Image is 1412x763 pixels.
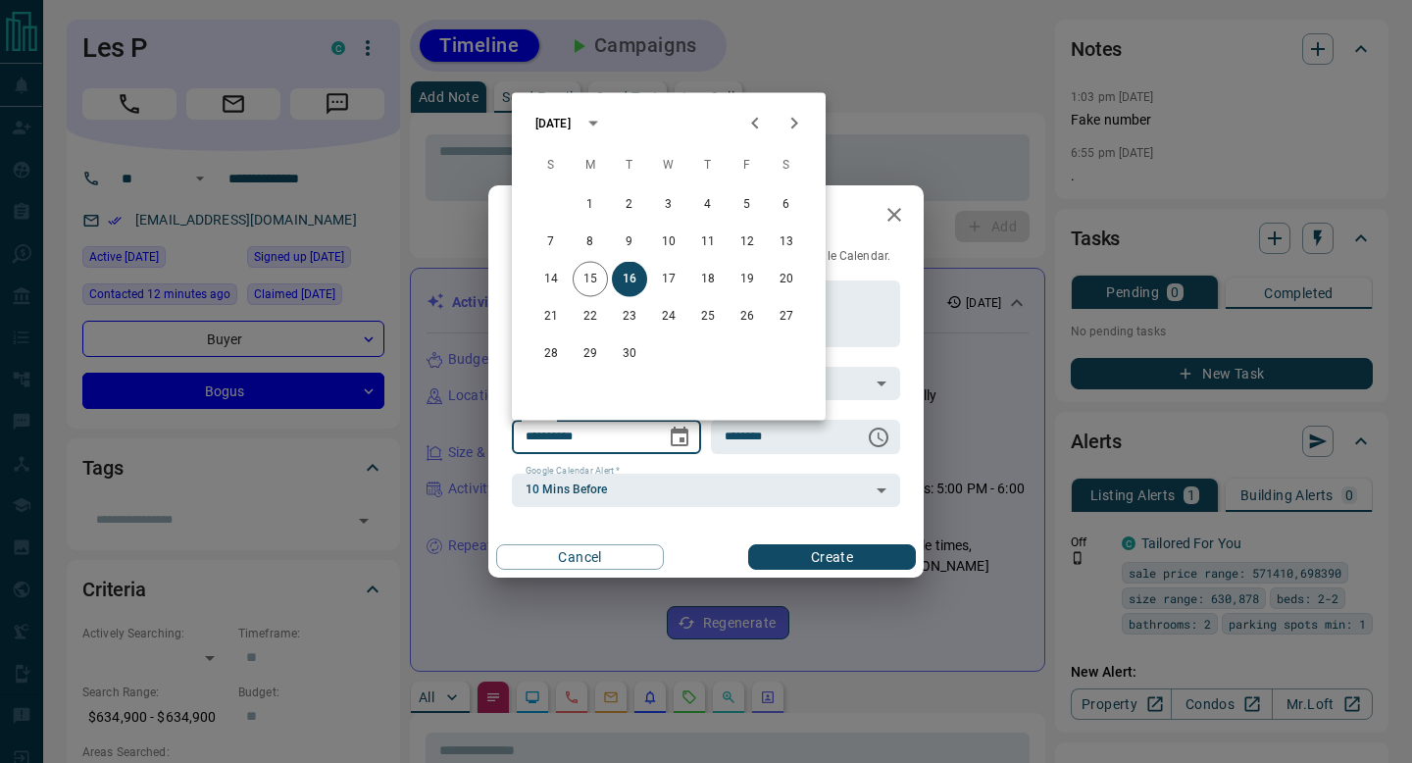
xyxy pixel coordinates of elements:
[769,187,804,223] button: 6
[573,187,608,223] button: 1
[577,107,610,140] button: calendar view is open, switch to year view
[690,146,726,185] span: Thursday
[573,299,608,334] button: 22
[612,146,647,185] span: Tuesday
[651,187,686,223] button: 3
[735,104,775,143] button: Previous month
[533,146,569,185] span: Sunday
[769,225,804,260] button: 13
[769,146,804,185] span: Saturday
[730,146,765,185] span: Friday
[612,262,647,297] button: 16
[533,299,569,334] button: 21
[612,225,647,260] button: 9
[775,104,814,143] button: Next month
[573,336,608,372] button: 29
[769,299,804,334] button: 27
[573,225,608,260] button: 8
[533,262,569,297] button: 14
[651,146,686,185] span: Wednesday
[533,225,569,260] button: 7
[496,544,664,570] button: Cancel
[769,262,804,297] button: 20
[533,336,569,372] button: 28
[690,187,726,223] button: 4
[730,225,765,260] button: 12
[526,465,620,478] label: Google Calendar Alert
[573,146,608,185] span: Monday
[690,262,726,297] button: 18
[730,262,765,297] button: 19
[573,262,608,297] button: 15
[690,299,726,334] button: 25
[512,474,900,507] div: 10 Mins Before
[651,225,686,260] button: 10
[660,418,699,457] button: Choose date, selected date is Sep 16, 2025
[535,115,571,132] div: [DATE]
[488,185,620,248] h2: New Task
[651,262,686,297] button: 17
[651,299,686,334] button: 24
[748,544,916,570] button: Create
[612,336,647,372] button: 30
[730,187,765,223] button: 5
[612,187,647,223] button: 2
[859,418,898,457] button: Choose time, selected time is 6:00 AM
[730,299,765,334] button: 26
[690,225,726,260] button: 11
[612,299,647,334] button: 23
